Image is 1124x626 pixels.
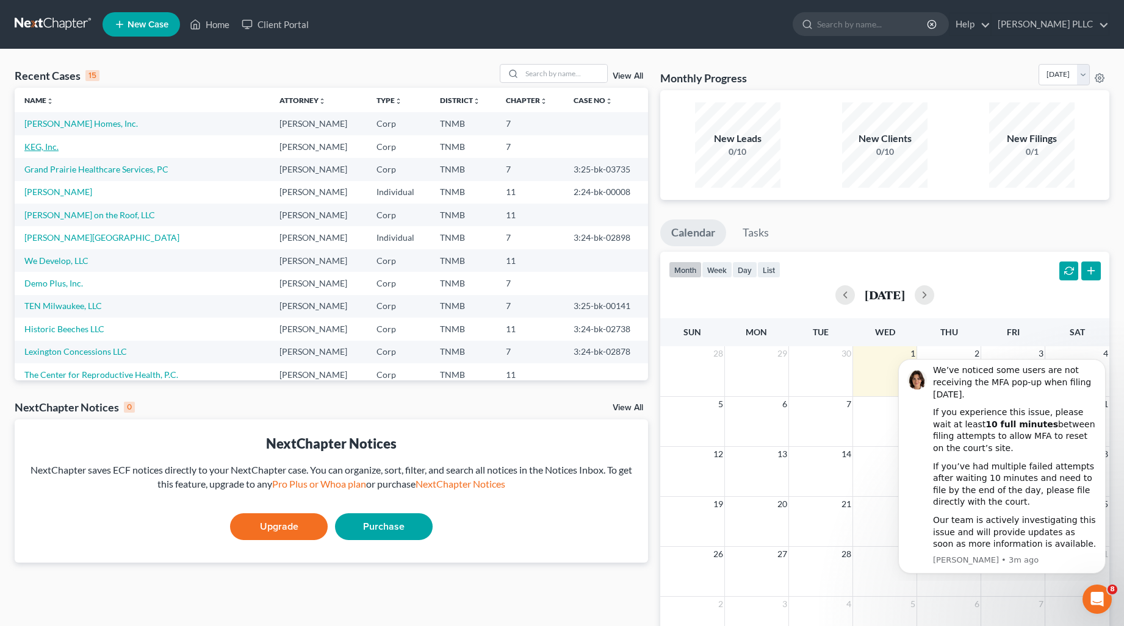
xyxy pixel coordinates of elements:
[270,135,366,158] td: [PERSON_NAME]
[840,346,852,361] span: 30
[989,132,1075,146] div: New Filings
[24,210,155,220] a: [PERSON_NAME] on the Roof, LLC
[430,112,496,135] td: TNMB
[840,497,852,511] span: 21
[270,363,366,386] td: [PERSON_NAME]
[270,181,366,204] td: [PERSON_NAME]
[522,65,607,82] input: Search by name...
[1108,585,1117,594] span: 8
[367,363,430,386] td: Corp
[270,226,366,249] td: [PERSON_NAME]
[367,158,430,180] td: Corp
[270,318,366,340] td: [PERSON_NAME]
[367,181,430,204] td: Individual
[367,249,430,272] td: Corp
[496,181,564,204] td: 11
[473,98,480,105] i: unfold_more
[376,96,402,105] a: Typeunfold_more
[776,497,788,511] span: 20
[732,219,780,246] a: Tasks
[24,187,92,197] a: [PERSON_NAME]
[1070,327,1085,337] span: Sat
[430,341,496,363] td: TNMB
[564,181,648,204] td: 2:24-bk-00008
[840,447,852,461] span: 14
[270,158,366,180] td: [PERSON_NAME]
[24,118,138,129] a: [PERSON_NAME] Homes, Inc.
[669,261,702,278] button: month
[184,13,236,35] a: Home
[15,68,99,83] div: Recent Cases
[973,597,981,611] span: 6
[781,597,788,611] span: 3
[613,72,643,80] a: View All
[367,272,430,294] td: Corp
[24,141,59,152] a: KEG, Inc.
[875,327,895,337] span: Wed
[712,547,724,561] span: 26
[496,318,564,340] td: 11
[430,295,496,318] td: TNMB
[989,146,1075,158] div: 0/1
[880,348,1124,581] iframe: Intercom notifications message
[430,135,496,158] td: TNMB
[24,164,168,174] a: Grand Prairie Healthcare Services, PC
[496,341,564,363] td: 7
[574,96,613,105] a: Case Nounfold_more
[695,132,780,146] div: New Leads
[367,295,430,318] td: Corp
[128,20,168,29] span: New Case
[496,204,564,226] td: 11
[817,13,929,35] input: Search by name...
[732,261,757,278] button: day
[270,112,366,135] td: [PERSON_NAME]
[395,98,402,105] i: unfold_more
[564,318,648,340] td: 3:24-bk-02738
[279,96,326,105] a: Attorneyunfold_more
[776,447,788,461] span: 13
[1037,346,1045,361] span: 3
[270,204,366,226] td: [PERSON_NAME]
[506,96,547,105] a: Chapterunfold_more
[712,497,724,511] span: 19
[367,204,430,226] td: Corp
[24,463,638,491] div: NextChapter saves ECF notices directly to your NextChapter case. You can organize, sort, filter, ...
[496,135,564,158] td: 7
[496,112,564,135] td: 7
[540,98,547,105] i: unfold_more
[367,226,430,249] td: Individual
[660,219,726,246] a: Calendar
[430,318,496,340] td: TNMB
[430,204,496,226] td: TNMB
[840,547,852,561] span: 28
[496,249,564,272] td: 11
[430,226,496,249] td: TNMB
[564,226,648,249] td: 3:24-bk-02898
[1102,346,1109,361] span: 4
[813,327,829,337] span: Tue
[845,597,852,611] span: 4
[236,13,315,35] a: Client Portal
[24,301,102,311] a: TEN Milwaukee, LLC
[430,272,496,294] td: TNMB
[24,346,127,357] a: Lexington Concessions LLC
[712,447,724,461] span: 12
[270,341,366,363] td: [PERSON_NAME]
[496,272,564,294] td: 7
[695,146,780,158] div: 0/10
[430,363,496,386] td: TNMB
[660,71,747,85] h3: Monthly Progress
[1083,585,1112,614] iframe: Intercom live chat
[24,232,179,243] a: [PERSON_NAME][GEOGRAPHIC_DATA]
[702,261,732,278] button: week
[717,597,724,611] span: 2
[440,96,480,105] a: Districtunfold_more
[367,341,430,363] td: Corp
[746,327,767,337] span: Mon
[24,255,88,266] a: We Develop, LLC
[564,158,648,180] td: 3:25-bk-03735
[717,397,724,411] span: 5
